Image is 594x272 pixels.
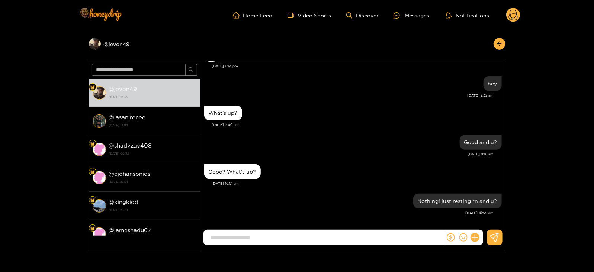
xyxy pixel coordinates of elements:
[109,178,197,185] strong: [DATE] 23:01
[109,199,139,205] strong: @ kingkidd
[484,76,502,91] div: Aug. 15, 2:52 am
[464,139,497,145] div: Good and u?
[497,41,502,47] span: arrow-left
[93,227,106,241] img: conversation
[209,169,256,175] div: Good? What’s up?
[90,85,95,90] img: Fan Level
[418,198,497,204] div: Nothing! just resting rn and u?
[109,150,197,157] strong: [DATE] 00:32
[447,233,455,242] span: dollar
[460,135,502,150] div: Aug. 15, 9:16 am
[90,198,95,203] img: Fan Level
[233,12,273,19] a: Home Feed
[109,114,146,120] strong: @ lasanirenee
[109,171,151,177] strong: @ cjohansonids
[233,12,243,19] span: home
[288,12,331,19] a: Video Shorts
[445,232,456,243] button: dollar
[93,86,106,100] img: conversation
[204,210,494,216] div: [DATE] 10:55 am
[188,67,194,73] span: search
[93,199,106,213] img: conversation
[413,194,502,208] div: Aug. 15, 10:55 am
[89,38,200,50] div: @jevon49
[93,143,106,156] img: conversation
[90,170,95,174] img: Fan Level
[288,12,298,19] span: video-camera
[109,122,197,129] strong: [DATE] 13:02
[212,122,502,127] div: [DATE] 3:40 am
[109,86,137,92] strong: @ jevon49
[488,81,497,87] div: hey
[93,114,106,128] img: conversation
[212,181,502,186] div: [DATE] 10:01 am
[204,164,261,179] div: Aug. 15, 10:01 am
[109,142,152,149] strong: @ shadyzay408
[109,227,151,233] strong: @ jameshadu67
[109,94,197,100] strong: [DATE] 10:55
[204,152,494,157] div: [DATE] 9:16 am
[209,110,238,116] div: What’s up?
[109,207,197,213] strong: [DATE] 23:01
[494,38,505,50] button: arrow-left
[90,226,95,231] img: Fan Level
[185,64,197,76] button: search
[204,93,494,98] div: [DATE] 2:52 am
[93,171,106,184] img: conversation
[90,142,95,146] img: Fan Level
[459,233,468,242] span: smile
[109,235,197,242] strong: [DATE] 23:01
[346,12,379,19] a: Discover
[394,11,429,20] div: Messages
[444,12,491,19] button: Notifications
[204,106,242,120] div: Aug. 15, 3:40 am
[212,64,502,69] div: [DATE] 11:14 pm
